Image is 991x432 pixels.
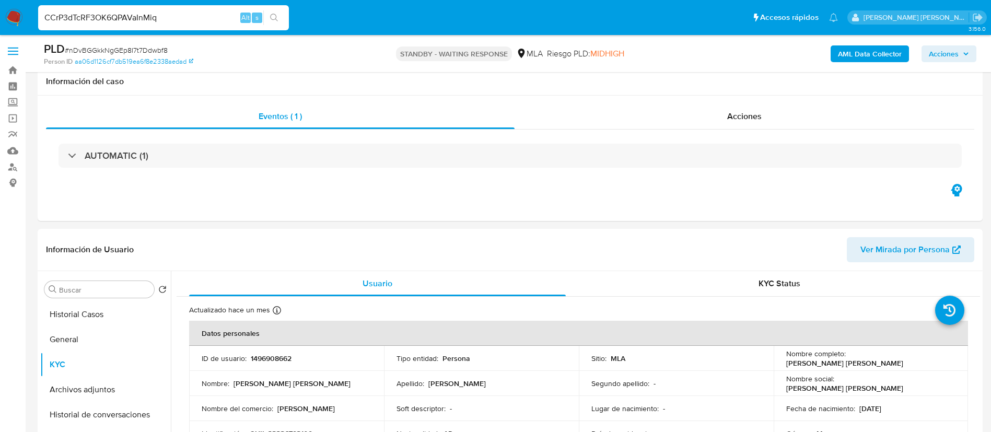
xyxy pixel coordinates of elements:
[202,379,229,388] p: Nombre :
[831,45,909,62] button: AML Data Collector
[786,374,834,383] p: Nombre social :
[590,48,624,60] span: MIDHIGH
[591,354,607,363] p: Sitio :
[44,40,65,57] b: PLD
[859,404,881,413] p: [DATE]
[59,144,962,168] div: AUTOMATIC (1)
[654,379,656,388] p: -
[516,48,543,60] div: MLA
[864,13,969,22] p: lucia.neglia@mercadolibre.com
[838,45,902,62] b: AML Data Collector
[786,383,903,393] p: [PERSON_NAME] [PERSON_NAME]
[255,13,259,22] span: s
[189,305,270,315] p: Actualizado hace un mes
[202,354,247,363] p: ID de usuario :
[591,404,659,413] p: Lugar de nacimiento :
[611,354,625,363] p: MLA
[277,404,335,413] p: [PERSON_NAME]
[397,379,424,388] p: Apellido :
[829,13,838,22] a: Notificaciones
[59,285,150,295] input: Buscar
[760,12,819,23] span: Accesos rápidos
[397,404,446,413] p: Soft descriptor :
[46,244,134,255] h1: Información de Usuario
[40,352,171,377] button: KYC
[397,354,438,363] p: Tipo entidad :
[234,379,351,388] p: [PERSON_NAME] [PERSON_NAME]
[847,237,974,262] button: Ver Mirada por Persona
[40,402,171,427] button: Historial de conversaciones
[49,285,57,294] button: Buscar
[40,327,171,352] button: General
[972,12,983,23] a: Salir
[158,285,167,297] button: Volver al orden por defecto
[40,377,171,402] button: Archivos adjuntos
[241,13,250,22] span: Alt
[75,57,193,66] a: aa06d1126cf7db519ea6f8e2338aedad
[85,150,148,161] h3: AUTOMATIC (1)
[922,45,976,62] button: Acciones
[44,57,73,66] b: Person ID
[786,349,846,358] p: Nombre completo :
[786,358,903,368] p: [PERSON_NAME] [PERSON_NAME]
[363,277,392,289] span: Usuario
[759,277,800,289] span: KYC Status
[40,302,171,327] button: Historial Casos
[65,45,168,55] span: # nDvBGGkkNgGEp8I7t7Ddwbf8
[259,110,302,122] span: Eventos ( 1 )
[263,10,285,25] button: search-icon
[591,379,649,388] p: Segundo apellido :
[442,354,470,363] p: Persona
[202,404,273,413] p: Nombre del comercio :
[450,404,452,413] p: -
[251,354,292,363] p: 1496908662
[189,321,968,346] th: Datos personales
[46,76,974,87] h1: Información del caso
[727,110,762,122] span: Acciones
[38,11,289,25] input: Buscar usuario o caso...
[786,404,855,413] p: Fecha de nacimiento :
[396,46,512,61] p: STANDBY - WAITING RESPONSE
[428,379,486,388] p: [PERSON_NAME]
[663,404,665,413] p: -
[547,48,624,60] span: Riesgo PLD:
[860,237,950,262] span: Ver Mirada por Persona
[929,45,959,62] span: Acciones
